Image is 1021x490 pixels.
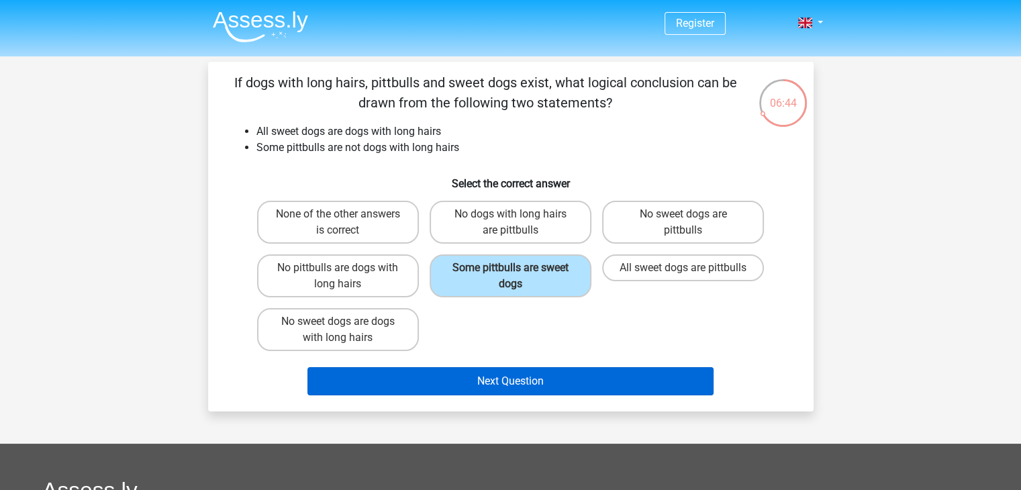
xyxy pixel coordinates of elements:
div: 06:44 [758,78,808,111]
label: None of the other answers is correct [257,201,419,244]
label: All sweet dogs are pittbulls [602,254,764,281]
h6: Select the correct answer [230,166,792,190]
label: No sweet dogs are dogs with long hairs [257,308,419,351]
li: Some pittbulls are not dogs with long hairs [256,140,792,156]
button: Next Question [307,367,714,395]
label: No dogs with long hairs are pittbulls [430,201,591,244]
li: All sweet dogs are dogs with long hairs [256,124,792,140]
a: Register [676,17,714,30]
p: If dogs with long hairs, pittbulls and sweet dogs exist, what logical conclusion can be drawn fro... [230,72,742,113]
label: No sweet dogs are pittbulls [602,201,764,244]
label: No pittbulls are dogs with long hairs [257,254,419,297]
label: Some pittbulls are sweet dogs [430,254,591,297]
img: Assessly [213,11,308,42]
